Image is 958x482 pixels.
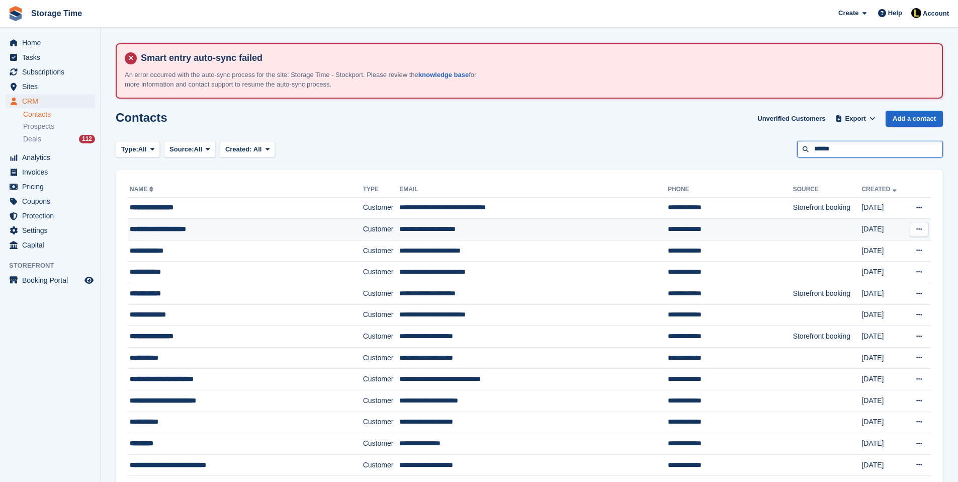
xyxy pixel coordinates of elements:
p: An error occurred with the auto-sync process for the site: Storage Time - Stockport. Please revie... [125,70,477,90]
a: Created [861,186,898,193]
a: Storage Time [27,5,86,22]
a: Deals 112 [23,134,95,144]
span: Booking Portal [22,273,82,287]
h4: Smart entry auto-sync failed [137,52,934,64]
a: menu [5,65,95,79]
span: All [253,145,262,153]
span: Export [845,114,866,124]
td: [DATE] [861,197,905,219]
img: Laaibah Sarwar [911,8,921,18]
a: knowledge base [418,71,469,78]
span: Create [838,8,858,18]
td: Customer [363,283,400,305]
td: Customer [363,454,400,476]
td: Storefront booking [793,326,862,348]
a: menu [5,180,95,194]
a: menu [5,94,95,108]
td: Customer [363,390,400,412]
th: Phone [668,182,793,198]
span: Analytics [22,150,82,165]
span: Home [22,36,82,50]
td: Customer [363,347,400,369]
td: [DATE] [861,369,905,390]
span: Settings [22,223,82,237]
a: menu [5,165,95,179]
span: CRM [22,94,82,108]
td: [DATE] [861,412,905,433]
span: All [194,144,203,154]
button: Export [833,111,878,127]
td: Customer [363,240,400,262]
span: Account [923,9,949,19]
span: Tasks [22,50,82,64]
td: [DATE] [861,240,905,262]
span: Created: [225,145,252,153]
td: Customer [363,219,400,240]
td: [DATE] [861,219,905,240]
a: menu [5,50,95,64]
td: Customer [363,433,400,455]
div: 112 [79,135,95,143]
span: Pricing [22,180,82,194]
td: Customer [363,326,400,348]
a: Preview store [83,274,95,286]
span: Sites [22,79,82,94]
th: Source [793,182,862,198]
a: menu [5,273,95,287]
span: Deals [23,134,41,144]
td: [DATE] [861,283,905,305]
a: menu [5,150,95,165]
td: Storefront booking [793,283,862,305]
button: Created: All [220,141,275,157]
td: [DATE] [861,262,905,283]
span: Storefront [9,261,100,271]
a: menu [5,79,95,94]
span: Coupons [22,194,82,208]
a: Add a contact [886,111,943,127]
th: Email [399,182,668,198]
td: [DATE] [861,390,905,412]
td: [DATE] [861,347,905,369]
span: All [138,144,147,154]
th: Type [363,182,400,198]
td: [DATE] [861,454,905,476]
td: Storefront booking [793,197,862,219]
a: Unverified Customers [753,111,829,127]
h1: Contacts [116,111,167,124]
span: Subscriptions [22,65,82,79]
a: menu [5,194,95,208]
button: Type: All [116,141,160,157]
a: menu [5,223,95,237]
a: menu [5,36,95,50]
td: [DATE] [861,304,905,326]
img: stora-icon-8386f47178a22dfd0bd8f6a31ec36ba5ce8667c1dd55bd0f319d3a0aa187defe.svg [8,6,23,21]
span: Prospects [23,122,54,131]
span: Help [888,8,902,18]
td: [DATE] [861,326,905,348]
a: Contacts [23,110,95,119]
span: Type: [121,144,138,154]
span: Source: [169,144,194,154]
button: Source: All [164,141,216,157]
td: [DATE] [861,433,905,455]
span: Capital [22,238,82,252]
a: menu [5,238,95,252]
td: Customer [363,262,400,283]
a: Name [130,186,155,193]
td: Customer [363,197,400,219]
span: Invoices [22,165,82,179]
a: Prospects [23,121,95,132]
td: Customer [363,412,400,433]
td: Customer [363,369,400,390]
td: Customer [363,304,400,326]
a: menu [5,209,95,223]
span: Protection [22,209,82,223]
